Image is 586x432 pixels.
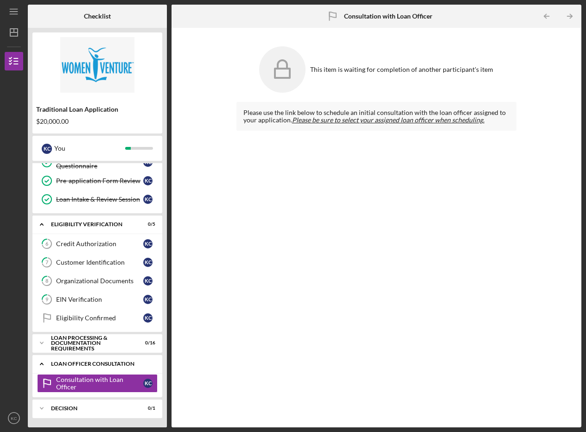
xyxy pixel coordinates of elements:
[37,253,158,272] a: 7Customer IdentificationKC
[56,277,143,285] div: Organizational Documents
[37,235,158,253] a: 6Credit AuthorizationKC
[56,196,143,203] div: Loan Intake & Review Session
[344,13,433,20] b: Consultation with Loan Officer
[139,406,155,411] div: 0 / 1
[37,290,158,309] a: 9EIN VerificationKC
[37,172,158,190] a: Pre-application Form ReviewKC
[56,240,143,248] div: Credit Authorization
[51,335,132,351] div: Loan Processing & Documentation Requirements
[36,106,159,113] div: Traditional Loan Application
[143,379,153,388] div: K C
[45,260,49,266] tspan: 7
[45,278,48,284] tspan: 8
[139,222,155,227] div: 0 / 5
[36,118,159,125] div: $20,000.00
[310,66,493,73] div: This item is waiting for completion of another participant's item
[37,272,158,290] a: 8Organizational DocumentsKC
[143,239,153,248] div: K C
[143,176,153,185] div: K C
[56,177,143,184] div: Pre-application Form Review
[243,109,510,124] div: Please use the link below to schedule an initial consultation with the loan officer assigned to y...
[56,376,143,391] div: Consultation with Loan Officer
[143,313,153,323] div: K C
[37,374,158,393] a: Consultation with Loan OfficerKC
[139,340,155,346] div: 0 / 16
[11,416,17,421] text: KC
[84,13,111,20] b: Checklist
[143,258,153,267] div: K C
[56,259,143,266] div: Customer Identification
[5,409,23,427] button: KC
[51,361,151,367] div: Loan Officer Consultation
[143,295,153,304] div: K C
[292,116,484,124] em: Please be sure to select your assigned loan officer when scheduling.
[37,190,158,209] a: Loan Intake & Review SessionKC
[56,296,143,303] div: EIN Verification
[32,37,162,93] img: Product logo
[51,222,132,227] div: Eligibility Verification
[37,309,158,327] a: Eligibility ConfirmedKC
[143,195,153,204] div: K C
[143,276,153,286] div: K C
[42,144,52,154] div: K C
[54,140,125,156] div: You
[51,406,132,411] div: Decision
[45,241,49,247] tspan: 6
[45,297,49,303] tspan: 9
[56,314,143,322] div: Eligibility Confirmed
